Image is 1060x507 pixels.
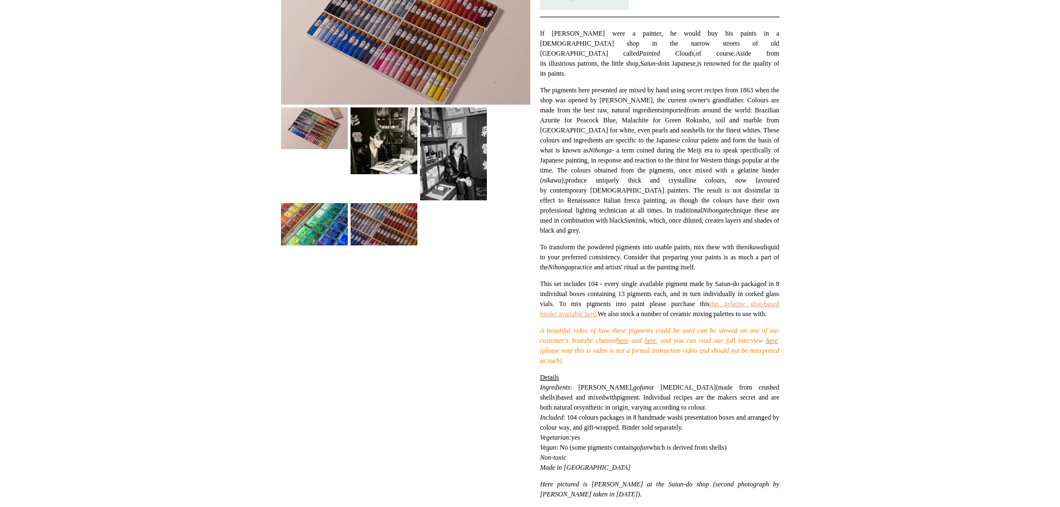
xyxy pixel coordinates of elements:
em: nikawa [745,243,764,251]
em: Saiun-do [640,60,664,67]
img: Saiun-do Kyoto Nihonga Mineral Pigment Set, 104 colours [420,107,487,200]
img: Saiun-do Kyoto Nihonga Mineral Pigment Set, 104 colours [281,203,348,245]
img: Saiun-do Kyoto Nihonga Mineral Pigment Set, 104 colours [351,107,417,174]
p: : 104 colours packages in 8 handmade washi presentation boxes and arranged by colour way, and gif... [540,372,779,472]
img: Saiun-do Kyoto Nihonga Mineral Pigment Set, 104 colours [281,107,348,149]
span: yes [571,434,580,441]
em: Ingredients [540,383,570,391]
em: Vegetarian: [540,434,571,441]
a: here [766,337,778,344]
em: Painted Clouds, [639,50,696,57]
em: Nihonga [702,206,725,214]
em: Non-toxic Made in [GEOGRAPHIC_DATA] [540,454,630,471]
em: , [696,60,697,67]
span: reen Rokusho, soil and marble from [GEOGRAPHIC_DATA] for white, even pearls and seashells for the... [540,116,779,234]
span: : No (some pigments contain which is derived from shells) [540,444,726,451]
span: : [PERSON_NAME], [570,383,633,391]
span: synthetic in origin, varying according to colour. [579,403,707,411]
em: Here pictured is [PERSON_NAME] at the Saiun-do shop (second photograph by [PERSON_NAME] taken in ... [540,480,779,498]
span: To transform the powdered pigments into usable paints, mix these with the liquid to your preferre... [540,243,779,271]
em: nikawa), [542,176,565,184]
span: based and mixed [558,393,605,401]
span: Details [540,373,559,381]
em: Nihonga [589,146,612,154]
span: with [605,393,617,401]
span: or [MEDICAL_DATA] [648,383,716,391]
span: in Japanese [664,60,696,67]
em: Nihonga [548,263,571,271]
p: This set includes 104 - every single available pigment made by Saiun-do packaged in 8 individual ... [540,279,779,319]
span: pigment. Individual recipes are the makers secret and are both natural or [540,393,779,411]
em: Sumi [624,216,637,224]
a: here [617,337,629,344]
p: The pigments here presented are mixed by hand using secret recipes from 1863 when the shop was op... [540,85,779,235]
p: If [PERSON_NAME] were a painter, he would buy his paints in a [DEMOGRAPHIC_DATA] shop in the narr... [540,28,779,78]
em: gofun [633,444,648,451]
em: . [734,50,736,57]
span: A beautiful video of how these pigments could be used can be viewed on one of our customer's Yout... [540,327,779,365]
em: gofun [633,383,648,391]
em: Included [540,414,563,421]
em: Vegan [540,444,556,451]
a: here [644,337,656,344]
span: imported [663,106,687,114]
img: Saiun-do Kyoto Nihonga Mineral Pigment Set, 104 colours [351,203,417,245]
